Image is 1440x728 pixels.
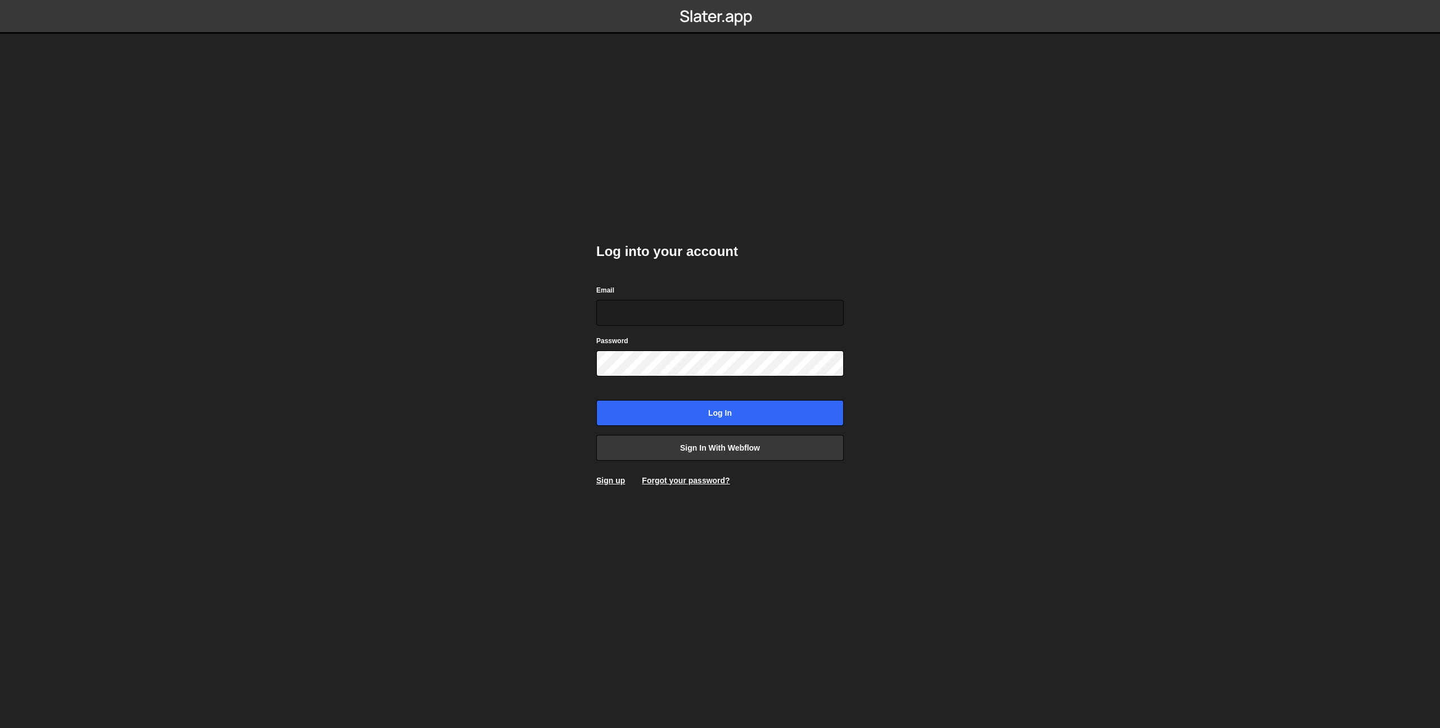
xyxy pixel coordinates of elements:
[596,435,844,461] a: Sign in with Webflow
[596,335,628,347] label: Password
[596,476,625,485] a: Sign up
[596,285,614,296] label: Email
[596,242,844,260] h2: Log into your account
[596,400,844,426] input: Log in
[642,476,730,485] a: Forgot your password?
